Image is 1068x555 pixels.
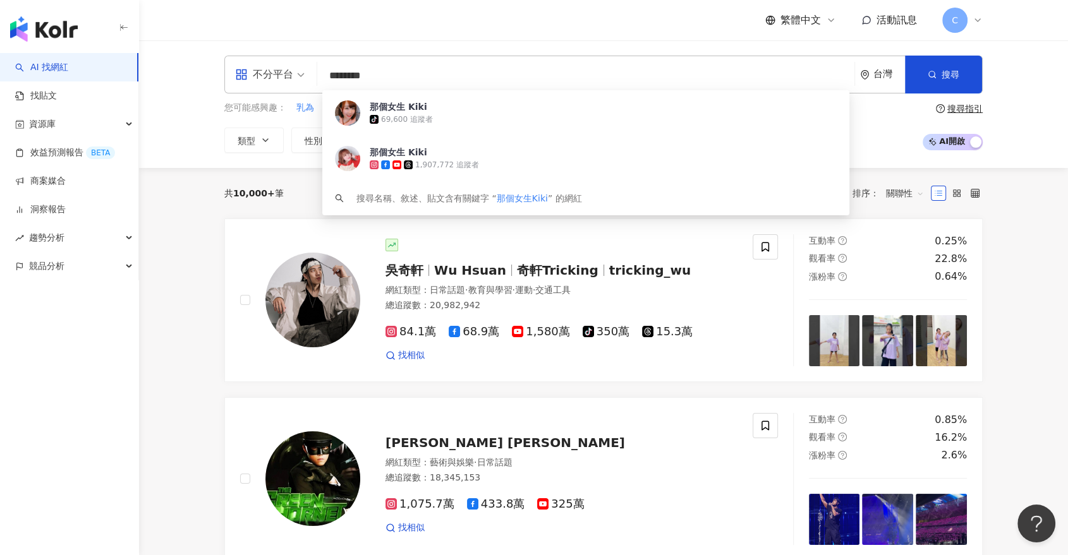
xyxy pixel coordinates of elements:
img: post-image [862,494,913,545]
span: 藝術與娛樂 [430,457,474,467]
span: 奇軒Tricking [517,263,598,278]
span: 教育與學習 [468,285,512,295]
a: 找貼文 [15,90,57,102]
span: · [465,285,468,295]
span: 互動率 [809,236,835,246]
div: 0.64% [935,270,967,283]
span: · [512,285,514,295]
span: question-circle [838,415,847,424]
div: 搜尋名稱、敘述、貼文含有關鍵字 “ ” 的網紅 [356,191,581,205]
span: 觀看率 [809,432,835,442]
div: 總追蹤數 ： 18,345,153 [385,472,737,484]
div: 網紅類型 ： [385,457,737,469]
span: 日常話題 [430,285,465,295]
button: 性別 [291,128,351,153]
span: 類型 [238,136,255,146]
span: C [952,13,958,27]
span: 活動訊息 [877,14,917,26]
a: 找相似 [385,349,425,362]
div: 2.6% [941,448,967,462]
span: 資源庫 [29,110,56,138]
span: 性別 [305,136,322,146]
button: 搜尋 [905,56,982,93]
span: 交通工具 [535,285,571,295]
span: 搜尋 [942,69,959,80]
a: searchAI 找網紅 [15,61,68,74]
span: search [335,194,344,203]
a: KOL Avatar吳奇軒Wu Hsuan奇軒Trickingtricking_wu網紅類型：日常話題·教育與學習·運動·交通工具總追蹤數：20,982,94284.1萬68.9萬1,580萬3... [224,218,983,382]
span: 找相似 [398,349,425,362]
span: 15.3萬 [642,325,693,338]
img: post-image [809,494,860,545]
a: 效益預測報告BETA [15,146,115,159]
span: environment [860,70,870,80]
span: 運動 [515,285,533,295]
img: KOL Avatar [265,253,360,347]
span: tricking_wu [609,263,691,278]
img: post-image [862,315,913,366]
div: 共 筆 [224,188,284,198]
div: 台灣 [873,69,905,80]
span: · [533,285,535,295]
a: 商案媒合 [15,175,66,188]
span: appstore [235,68,248,81]
div: 22.8% [935,252,967,266]
iframe: Help Scout Beacon - Open [1017,504,1055,542]
div: 0.25% [935,234,967,248]
span: 觀看率 [809,253,835,263]
button: 乳為 [296,101,315,115]
span: 68.9萬 [449,325,499,338]
span: 漲粉率 [809,450,835,460]
span: 趨勢分析 [29,224,64,252]
div: 網紅類型 ： [385,284,737,297]
img: logo [10,16,78,42]
div: 1,907,772 追蹤者 [415,160,479,170]
div: 不分平台 [235,64,293,85]
div: 排序： [853,183,931,203]
div: 那個女生 Kiki [370,146,427,158]
span: 關聯性 [886,183,924,203]
div: 那個女生 Kiki [370,100,427,113]
img: post-image [809,315,860,366]
span: 競品分析 [29,252,64,280]
span: question-circle [838,433,847,441]
span: question-circle [838,451,847,460]
a: 洞察報告 [15,203,66,216]
span: question-circle [838,272,847,281]
span: 350萬 [583,325,629,338]
img: post-image [916,494,967,545]
a: 找相似 [385,522,425,534]
div: 總追蹤數 ： 20,982,942 [385,299,737,312]
img: KOL Avatar [265,431,360,526]
span: 吳奇軒 [385,263,423,278]
div: 16.2% [935,431,967,445]
span: 乳為 [296,102,314,114]
span: 漲粉率 [809,272,835,282]
span: question-circle [838,236,847,245]
span: 找相似 [398,522,425,534]
img: post-image [916,315,967,366]
span: 10,000+ [233,188,275,198]
span: · [474,457,476,467]
img: KOL Avatar [335,146,360,171]
span: 84.1萬 [385,325,436,338]
span: rise [15,234,24,242]
span: 325萬 [537,498,584,511]
img: KOL Avatar [335,100,360,126]
span: 繁體中文 [780,13,821,27]
span: 1,075.7萬 [385,498,454,511]
span: 互動率 [809,414,835,424]
span: 433.8萬 [467,498,525,511]
span: Wu Hsuan [434,263,506,278]
div: 搜尋指引 [947,104,983,114]
div: 0.85% [935,413,967,427]
div: 69,600 追蹤者 [381,114,433,125]
span: 1,580萬 [512,325,570,338]
span: 那個女生Kiki [497,193,548,203]
span: 日常話題 [476,457,512,467]
button: 類型 [224,128,284,153]
span: question-circle [936,104,945,113]
span: 您可能感興趣： [224,102,286,114]
span: question-circle [838,254,847,263]
span: [PERSON_NAME] [PERSON_NAME] [385,435,625,450]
